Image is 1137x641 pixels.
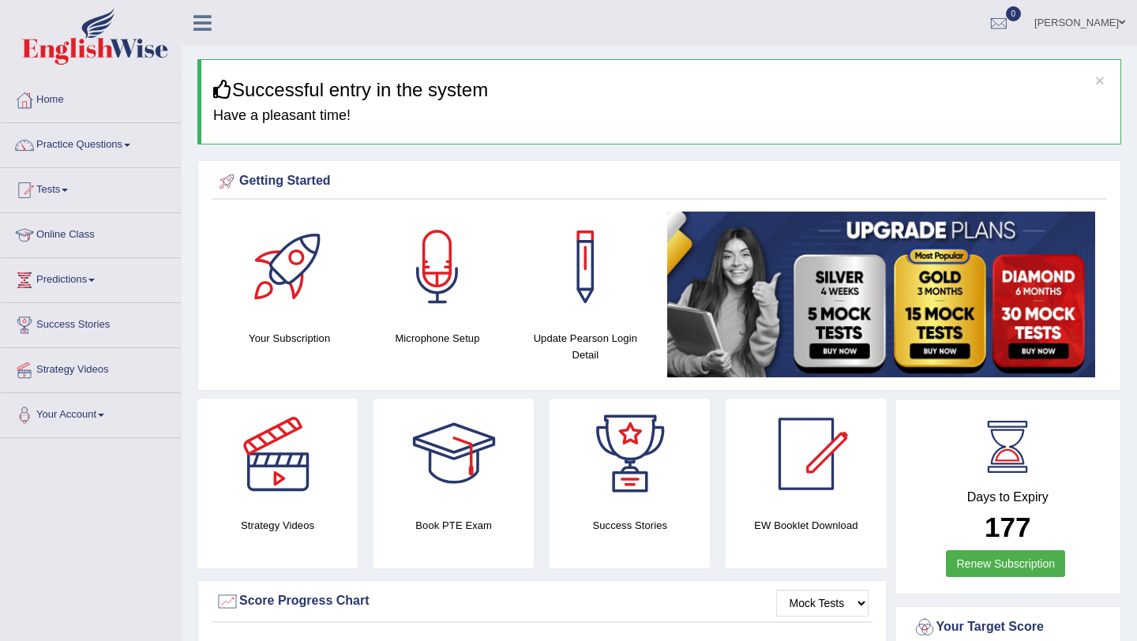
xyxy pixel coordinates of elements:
[1006,6,1022,21] span: 0
[1,213,181,253] a: Online Class
[213,80,1109,100] h3: Successful entry in the system
[550,517,710,534] h4: Success Stories
[223,330,355,347] h4: Your Subscription
[913,490,1104,504] h4: Days to Expiry
[1,168,181,208] a: Tests
[1,258,181,298] a: Predictions
[1095,72,1105,88] button: ×
[216,590,869,613] div: Score Progress Chart
[667,212,1095,377] img: small5.jpg
[216,170,1103,193] div: Getting Started
[726,517,886,534] h4: EW Booklet Download
[1,348,181,388] a: Strategy Videos
[373,517,534,534] h4: Book PTE Exam
[371,330,503,347] h4: Microphone Setup
[1,78,181,118] a: Home
[946,550,1065,577] a: Renew Subscription
[1,303,181,343] a: Success Stories
[1,393,181,433] a: Your Account
[197,517,358,534] h4: Strategy Videos
[1,123,181,163] a: Practice Questions
[985,512,1030,542] b: 177
[520,330,651,363] h4: Update Pearson Login Detail
[213,108,1109,124] h4: Have a pleasant time!
[913,616,1104,639] div: Your Target Score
